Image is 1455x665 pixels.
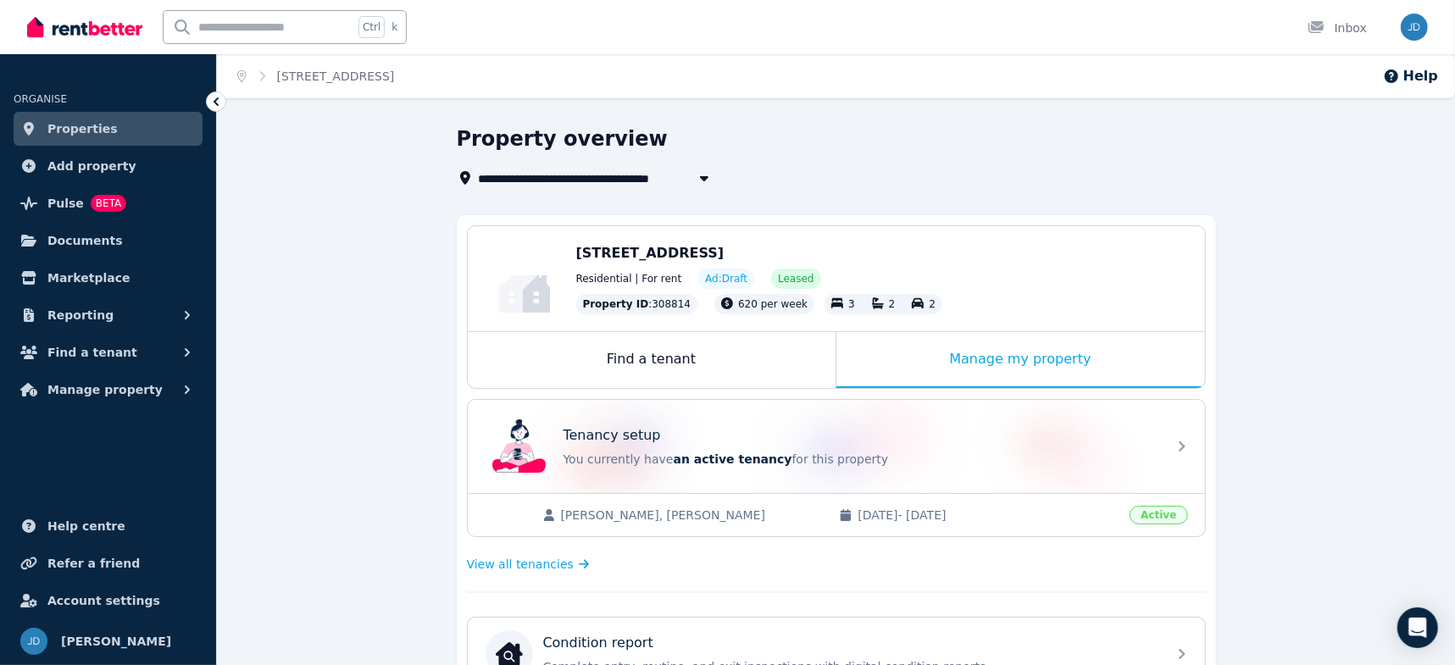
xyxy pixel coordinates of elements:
div: Inbox [1308,19,1367,36]
span: 2 [929,298,936,310]
button: Help [1383,66,1438,86]
div: : 308814 [576,294,698,314]
a: Account settings [14,584,203,618]
span: Properties [47,119,118,139]
button: Find a tenant [14,335,203,369]
a: PulseBETA [14,186,203,220]
span: Find a tenant [47,342,137,363]
span: an active tenancy [674,452,792,466]
span: Add property [47,156,136,176]
span: Manage property [47,380,163,400]
h1: Property overview [457,125,668,152]
button: Manage property [14,373,203,407]
a: Help centre [14,509,203,543]
img: RentBetter [27,14,142,40]
img: Jacqueline D’Souza [20,628,47,655]
span: Account settings [47,590,160,611]
a: Tenancy setupTenancy setupYou currently havean active tenancyfor this property [468,400,1205,493]
span: Residential | For rent [576,272,682,285]
span: Leased [778,272,814,285]
a: Documents [14,224,203,258]
span: Ad: Draft [705,272,747,285]
span: [STREET_ADDRESS] [576,245,725,261]
p: Condition report [543,633,653,653]
a: Add property [14,149,203,183]
a: View all tenancies [467,556,590,573]
span: k [392,20,397,34]
span: Property ID [583,297,649,311]
nav: Breadcrumb [217,54,414,98]
div: Find a tenant [468,332,836,388]
span: [DATE] - [DATE] [858,507,1119,524]
span: Active [1130,506,1187,524]
span: BETA [91,195,126,212]
a: [STREET_ADDRESS] [277,69,395,83]
span: Ctrl [358,16,385,38]
span: Marketplace [47,268,130,288]
img: Tenancy setup [492,419,547,474]
span: [PERSON_NAME] [61,631,171,651]
span: 3 [848,298,855,310]
span: Documents [47,230,123,251]
div: Manage my property [836,332,1205,388]
span: Reporting [47,305,114,325]
button: Reporting [14,298,203,332]
span: Pulse [47,193,84,213]
span: 2 [889,298,896,310]
span: Help centre [47,516,125,536]
img: Jacqueline D’Souza [1401,14,1428,41]
p: Tenancy setup [564,425,661,446]
div: Open Intercom Messenger [1397,607,1438,648]
a: Properties [14,112,203,146]
span: View all tenancies [467,556,574,573]
span: [PERSON_NAME], [PERSON_NAME] [561,507,823,524]
p: You currently have for this property [564,451,1157,468]
a: Marketplace [14,261,203,295]
span: 620 per week [738,298,808,310]
span: ORGANISE [14,93,67,105]
a: Refer a friend [14,546,203,580]
span: Refer a friend [47,553,140,574]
